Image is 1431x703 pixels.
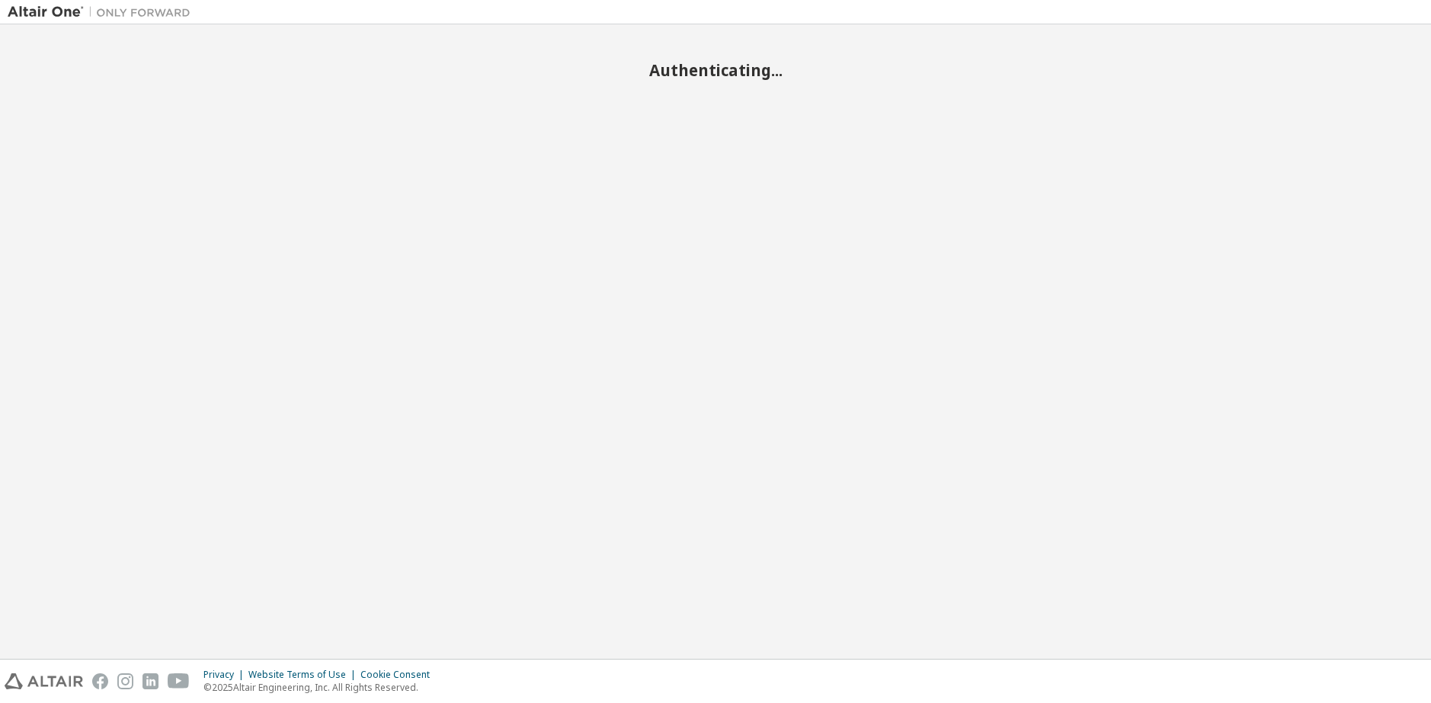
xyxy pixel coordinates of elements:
[117,673,133,689] img: instagram.svg
[8,5,198,20] img: Altair One
[248,669,360,681] div: Website Terms of Use
[203,669,248,681] div: Privacy
[8,60,1423,80] h2: Authenticating...
[203,681,439,694] p: © 2025 Altair Engineering, Inc. All Rights Reserved.
[5,673,83,689] img: altair_logo.svg
[360,669,439,681] div: Cookie Consent
[142,673,158,689] img: linkedin.svg
[92,673,108,689] img: facebook.svg
[168,673,190,689] img: youtube.svg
